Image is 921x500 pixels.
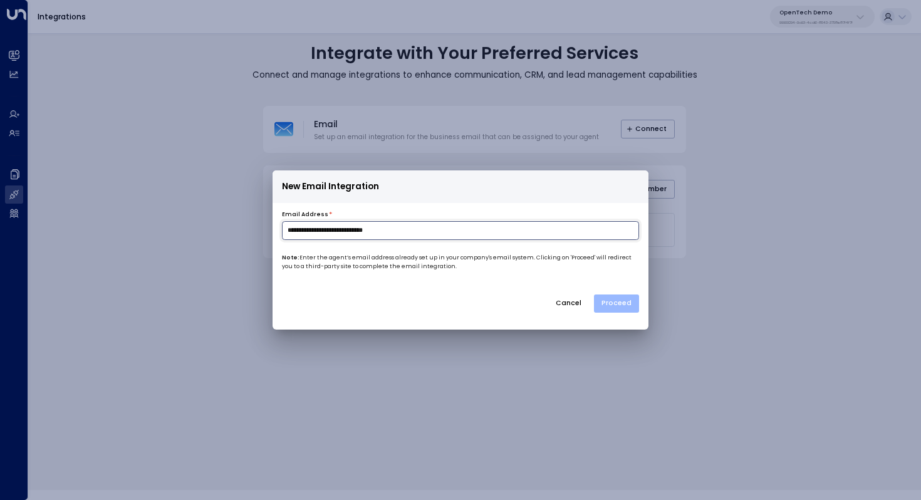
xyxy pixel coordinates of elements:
[282,180,379,194] span: New Email Integration
[594,294,639,313] button: Proceed
[282,254,639,271] p: Enter the agent’s email address already set up in your company's email system. Clicking on 'Proce...
[282,254,299,261] b: Note:
[282,211,328,219] label: Email Address
[548,294,590,313] button: Cancel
